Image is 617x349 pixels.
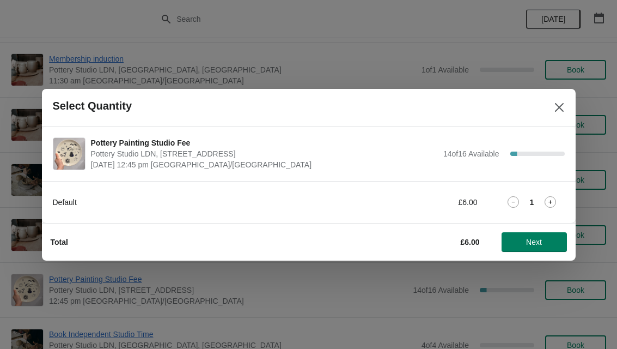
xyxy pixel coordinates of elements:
[526,238,542,246] span: Next
[91,137,438,148] span: Pottery Painting Studio Fee
[53,100,132,112] h2: Select Quantity
[53,197,355,208] div: Default
[377,197,478,208] div: £6.00
[51,238,68,246] strong: Total
[443,149,499,158] span: 14 of 16 Available
[53,138,85,170] img: Pottery Painting Studio Fee | Pottery Studio LDN, Unit 1.3, Building A4, 10 Monro Way, London, SE...
[530,197,534,208] strong: 1
[460,238,479,246] strong: £6.00
[549,98,569,117] button: Close
[502,232,567,252] button: Next
[91,148,438,159] span: Pottery Studio LDN, [STREET_ADDRESS]
[91,159,438,170] span: [DATE] 12:45 pm [GEOGRAPHIC_DATA]/[GEOGRAPHIC_DATA]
